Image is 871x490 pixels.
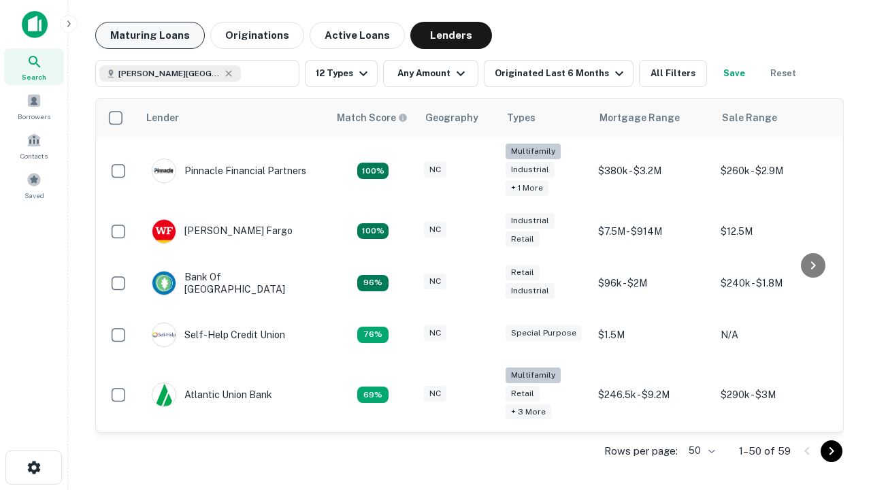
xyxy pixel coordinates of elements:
div: NC [424,274,446,289]
td: $240k - $1.8M [714,257,836,309]
h6: Match Score [337,110,405,125]
div: Bank Of [GEOGRAPHIC_DATA] [152,271,315,295]
button: Any Amount [383,60,478,87]
div: Matching Properties: 11, hasApolloMatch: undefined [357,327,389,343]
span: Saved [24,190,44,201]
th: Geography [417,99,499,137]
a: Contacts [4,127,64,164]
div: NC [424,162,446,178]
div: Self-help Credit Union [152,323,285,347]
div: Industrial [506,162,555,178]
a: Search [4,48,64,85]
td: $7.5M - $914M [591,206,714,257]
th: Types [499,99,591,137]
div: Industrial [506,213,555,229]
div: Matching Properties: 15, hasApolloMatch: undefined [357,223,389,240]
img: picture [152,323,176,346]
div: NC [424,386,446,402]
img: picture [152,272,176,295]
button: Originations [210,22,304,49]
div: Special Purpose [506,325,582,341]
th: Lender [138,99,329,137]
td: $380k - $3.2M [591,137,714,206]
div: NC [424,325,446,341]
p: Rows per page: [604,443,678,459]
p: 1–50 of 59 [739,443,791,459]
div: Lender [146,110,179,126]
img: picture [152,159,176,182]
div: Capitalize uses an advanced AI algorithm to match your search with the best lender. The match sco... [337,110,408,125]
div: Retail [506,386,540,402]
th: Capitalize uses an advanced AI algorithm to match your search with the best lender. The match sco... [329,99,417,137]
button: Go to next page [821,440,842,462]
button: Maturing Loans [95,22,205,49]
div: Atlantic Union Bank [152,382,272,407]
a: Borrowers [4,88,64,125]
button: 12 Types [305,60,378,87]
div: Industrial [506,283,555,299]
td: $246.5k - $9.2M [591,361,714,429]
div: Multifamily [506,367,561,383]
div: Geography [425,110,478,126]
span: Search [22,71,46,82]
th: Mortgage Range [591,99,714,137]
span: [PERSON_NAME][GEOGRAPHIC_DATA], [GEOGRAPHIC_DATA] [118,67,220,80]
td: $290k - $3M [714,361,836,429]
div: Matching Properties: 14, hasApolloMatch: undefined [357,275,389,291]
button: All Filters [639,60,707,87]
div: [PERSON_NAME] Fargo [152,219,293,244]
div: Sale Range [722,110,777,126]
span: Contacts [20,150,48,161]
th: Sale Range [714,99,836,137]
div: NC [424,222,446,238]
div: Types [507,110,536,126]
img: picture [152,220,176,243]
div: Retail [506,231,540,247]
td: $96k - $2M [591,257,714,309]
img: capitalize-icon.png [22,11,48,38]
div: Multifamily [506,144,561,159]
div: + 3 more [506,404,551,420]
td: $12.5M [714,206,836,257]
div: Mortgage Range [599,110,680,126]
button: Reset [761,60,805,87]
td: N/A [714,309,836,361]
td: $1.5M [591,309,714,361]
div: Matching Properties: 26, hasApolloMatch: undefined [357,163,389,179]
div: 50 [683,441,717,461]
div: Pinnacle Financial Partners [152,159,306,183]
div: + 1 more [506,180,548,196]
button: Lenders [410,22,492,49]
div: Originated Last 6 Months [495,65,627,82]
iframe: Chat Widget [803,338,871,403]
button: Active Loans [310,22,405,49]
button: Originated Last 6 Months [484,60,634,87]
span: Borrowers [18,111,50,122]
div: Retail [506,265,540,280]
img: picture [152,383,176,406]
a: Saved [4,167,64,203]
button: Save your search to get updates of matches that match your search criteria. [712,60,756,87]
td: $260k - $2.9M [714,137,836,206]
div: Matching Properties: 10, hasApolloMatch: undefined [357,387,389,403]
